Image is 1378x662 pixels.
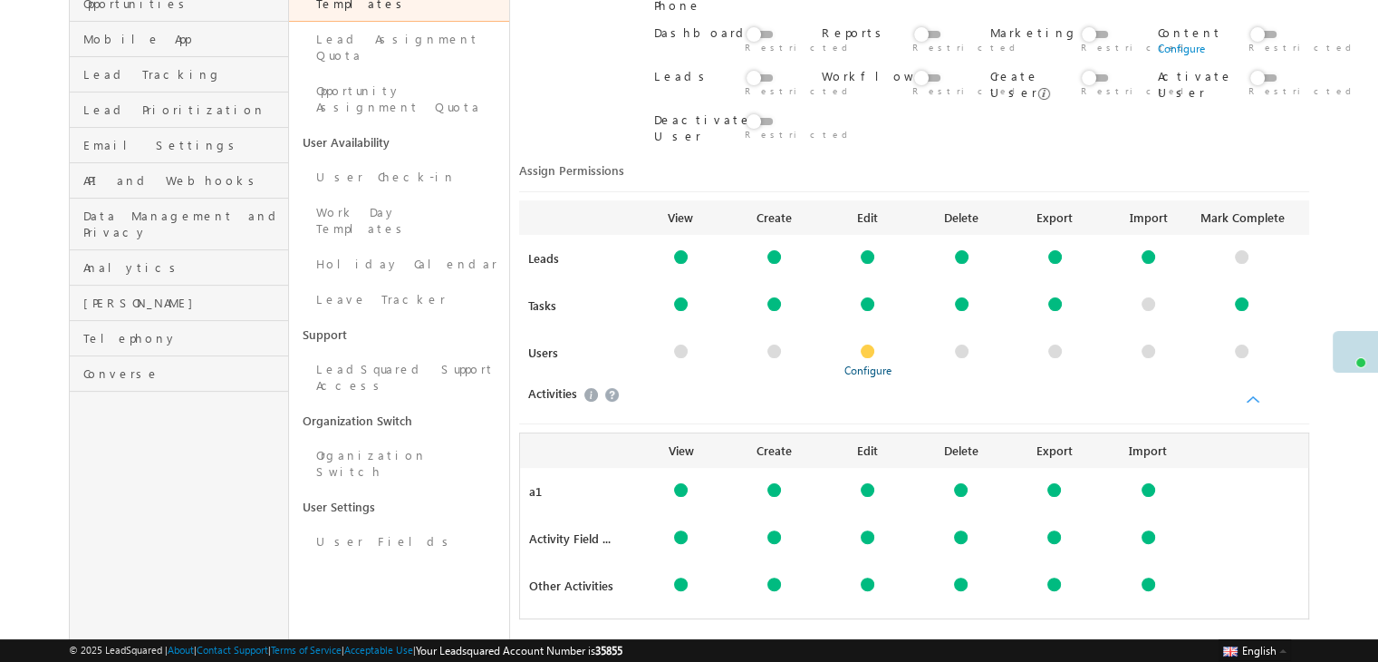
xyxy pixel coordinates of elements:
span: 35855 [595,644,622,657]
span: Lead Prioritization [83,102,284,118]
div: Create User [990,68,1077,101]
div: Marketing [990,24,1077,50]
div: Create [728,433,821,468]
a: Acceptable Use [344,644,413,656]
a: About [168,644,194,656]
a: User Availability [289,125,508,160]
a: Contact Support [197,644,268,656]
a: Holiday Calendar [289,247,508,282]
div: Dashboard [654,24,741,50]
span: Activity Field ... [529,531,611,546]
div: Assign Permissions [519,153,769,184]
div: Export [1007,433,1101,468]
span: Mobile App [83,31,284,47]
div: Content [1158,24,1245,57]
div: Other Activities [520,578,634,603]
div: Leads [519,250,634,276]
div: Create [728,200,821,235]
div: Edit [821,200,914,235]
div: Activate User [1158,68,1245,101]
div: Leads [654,68,741,93]
a: Work Day Templates [289,195,508,247]
a: Mobile App [70,22,288,57]
a: Converse [70,356,288,392]
a: LeadSquared Support Access [289,352,508,404]
a: [PERSON_NAME] [70,286,288,321]
div: Delete [914,200,1007,235]
div: Import [1101,433,1194,468]
a: User Fields [289,524,508,560]
a: Data Management and Privacy [70,199,288,250]
a: Email Settings [70,128,288,163]
span: Converse [83,365,284,382]
span: English [1242,644,1277,657]
a: Configure [1158,41,1245,57]
span: Analytics [83,259,284,276]
div: Deactivate User [654,112,741,144]
a: Lead Prioritization [70,92,288,128]
span: Your Leadsquared Account Number is [416,644,622,657]
div: Tasks [519,297,634,323]
a: Organization Switch [289,438,508,490]
div: View [634,433,728,468]
span: a1 [529,483,542,499]
a: Support [289,317,508,352]
div: Mark Complete [1195,200,1288,235]
span: [PERSON_NAME] [83,295,284,311]
a: Lead Assignment Quota [289,22,508,73]
div: Workflow [822,68,909,93]
div: Import [1102,200,1195,235]
div: Export [1008,200,1102,235]
div: View [634,200,728,235]
span: API and Webhooks [83,172,284,189]
div: Reports [822,24,909,50]
div: Edit [821,433,914,468]
span: Data Management and Privacy [83,208,284,240]
a: Opportunity Assignment Quota [289,73,508,125]
div: Delete [914,433,1007,468]
span: Lead Tracking [83,66,284,83]
a: Terms of Service [271,644,342,656]
button: English [1219,639,1291,661]
a: Organization Switch [289,404,508,438]
a: Lead Tracking [70,57,288,92]
div: Activities [519,385,577,411]
a: Configure [844,364,891,377]
div: Users [519,345,634,370]
a: Analytics [70,250,288,286]
a: Telephony [70,321,288,356]
a: User Settings [289,490,508,524]
a: Leave Tracker [289,282,508,317]
a: API and Webhooks [70,163,288,199]
span: Telephony [83,330,284,346]
span: Email Settings [83,137,284,153]
a: User Check-in [289,160,508,195]
span: © 2025 LeadSquared | | | | | [69,642,622,659]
